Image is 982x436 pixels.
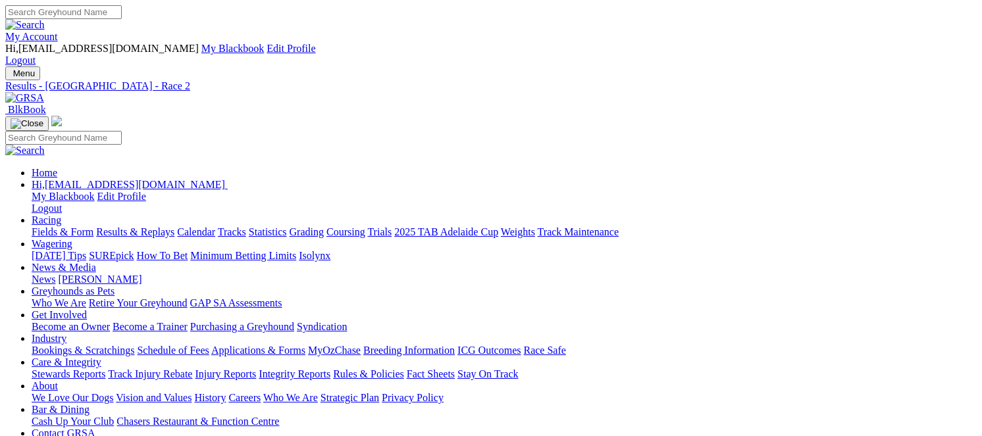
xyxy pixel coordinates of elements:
span: Hi, [EMAIL_ADDRESS][DOMAIN_NAME] [5,43,199,54]
span: Hi, [EMAIL_ADDRESS][DOMAIN_NAME] [32,179,225,190]
a: Stewards Reports [32,368,105,379]
div: Racing [32,226,977,238]
a: Schedule of Fees [137,345,209,356]
button: Toggle navigation [5,66,40,80]
input: Search [5,5,122,19]
a: My Account [5,31,58,42]
a: Breeding Information [363,345,455,356]
a: Care & Integrity [32,356,101,368]
div: Care & Integrity [32,368,977,380]
img: Search [5,145,45,157]
a: [PERSON_NAME] [58,274,142,285]
a: Grading [290,226,324,237]
a: Track Maintenance [538,226,619,237]
a: Hi,[EMAIL_ADDRESS][DOMAIN_NAME] [32,179,228,190]
a: Get Involved [32,309,87,320]
a: Minimum Betting Limits [190,250,296,261]
a: Greyhounds as Pets [32,285,115,297]
a: Coursing [326,226,365,237]
a: Rules & Policies [333,368,404,379]
div: Get Involved [32,321,977,333]
img: GRSA [5,92,44,104]
a: History [194,392,226,403]
a: How To Bet [137,250,188,261]
div: About [32,392,977,404]
a: Racing [32,214,61,226]
img: Close [11,118,43,129]
a: Weights [501,226,535,237]
a: Statistics [249,226,287,237]
a: Stay On Track [457,368,518,379]
a: Bar & Dining [32,404,90,415]
a: Edit Profile [267,43,315,54]
a: Track Injury Rebate [108,368,192,379]
a: Fields & Form [32,226,93,237]
a: Strategic Plan [321,392,379,403]
a: Purchasing a Greyhound [190,321,294,332]
a: Bookings & Scratchings [32,345,134,356]
a: Cash Up Your Club [32,416,114,427]
a: Syndication [297,321,347,332]
a: About [32,380,58,391]
div: Wagering [32,250,977,262]
div: My Account [5,43,977,66]
button: Toggle navigation [5,116,49,131]
span: Menu [13,68,35,78]
div: Industry [32,345,977,356]
a: Isolynx [299,250,330,261]
a: Results & Replays [96,226,174,237]
a: Privacy Policy [382,392,444,403]
div: News & Media [32,274,977,285]
input: Search [5,131,122,145]
a: SUREpick [89,250,134,261]
a: Industry [32,333,66,344]
a: My Blackbook [201,43,265,54]
a: News [32,274,55,285]
a: 2025 TAB Adelaide Cup [394,226,498,237]
a: Fact Sheets [407,368,455,379]
a: Logout [5,55,36,66]
a: Who We Are [263,392,318,403]
a: Become a Trainer [113,321,188,332]
a: BlkBook [5,104,46,115]
a: Results - [GEOGRAPHIC_DATA] - Race 2 [5,80,977,92]
a: Tracks [218,226,246,237]
a: GAP SA Assessments [190,297,282,308]
img: logo-grsa-white.png [51,116,62,126]
a: Race Safe [523,345,565,356]
a: News & Media [32,262,96,273]
a: Chasers Restaurant & Function Centre [116,416,279,427]
img: Search [5,19,45,31]
a: Injury Reports [195,368,256,379]
a: Edit Profile [97,191,146,202]
a: MyOzChase [308,345,361,356]
a: Applications & Forms [211,345,305,356]
a: Logout [32,203,62,214]
span: BlkBook [8,104,46,115]
a: Trials [367,226,392,237]
a: Wagering [32,238,72,249]
a: Calendar [177,226,215,237]
div: Hi,[EMAIL_ADDRESS][DOMAIN_NAME] [32,191,977,214]
div: Bar & Dining [32,416,977,427]
a: Retire Your Greyhound [89,297,188,308]
a: Integrity Reports [259,368,330,379]
a: ICG Outcomes [457,345,521,356]
a: Become an Owner [32,321,110,332]
a: Vision and Values [116,392,192,403]
a: Home [32,167,57,178]
a: We Love Our Dogs [32,392,113,403]
div: Greyhounds as Pets [32,297,977,309]
a: Who We Are [32,297,86,308]
a: [DATE] Tips [32,250,86,261]
a: Careers [228,392,261,403]
a: My Blackbook [32,191,95,202]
